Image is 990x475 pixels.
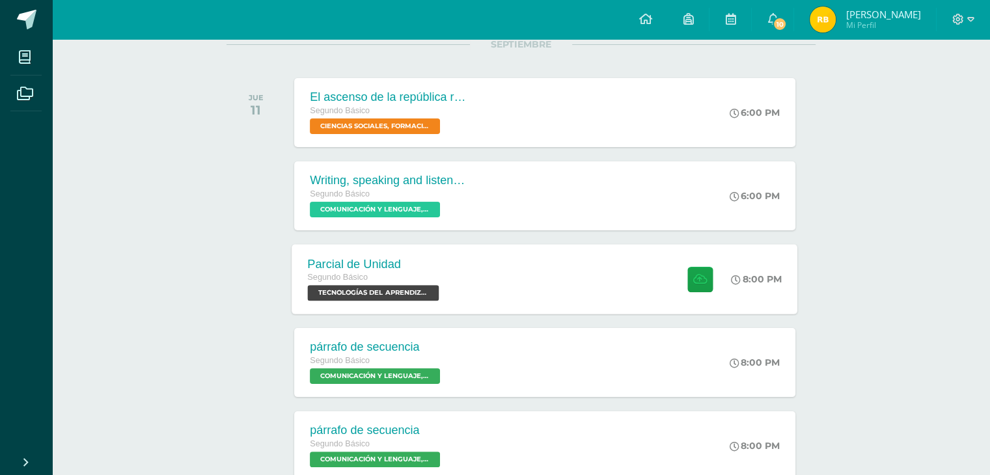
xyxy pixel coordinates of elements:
[310,439,370,448] span: Segundo Básico
[310,368,440,384] span: COMUNICACIÓN Y LENGUAJE, IDIOMA ESPAÑOL 'Sección C'
[730,357,780,368] div: 8:00 PM
[730,440,780,452] div: 8:00 PM
[310,106,370,115] span: Segundo Básico
[846,20,920,31] span: Mi Perfil
[730,107,780,118] div: 6:00 PM
[310,452,440,467] span: COMUNICACIÓN Y LENGUAJE, IDIOMA ESPAÑOL 'Sección C'
[732,273,782,285] div: 8:00 PM
[310,189,370,198] span: Segundo Básico
[308,257,443,271] div: Parcial de Unidad
[310,356,370,365] span: Segundo Básico
[773,17,787,31] span: 10
[308,285,439,301] span: TECNOLOGÍAS DEL APRENDIZAJE Y LA COMUNICACIÓN 'Sección C'
[249,102,264,118] div: 11
[310,340,443,354] div: párrafo de secuencia
[730,190,780,202] div: 6:00 PM
[308,273,368,282] span: Segundo Básico
[310,202,440,217] span: COMUNICACIÓN Y LENGUAJE, IDIOMA EXTRANJERO 'Sección C'
[470,38,572,50] span: SEPTIEMBRE
[810,7,836,33] img: dbf7926ece7f93e03e6cbd4c21e6446e.png
[310,90,466,104] div: El ascenso de la república romana
[310,424,443,437] div: párrafo de secuencia
[249,93,264,102] div: JUE
[310,118,440,134] span: CIENCIAS SOCIALES, FORMACIÓN CIUDADANA E INTERCULTURALIDAD 'Sección C'
[846,8,920,21] span: [PERSON_NAME]
[310,174,466,187] div: Writing, speaking and listening.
